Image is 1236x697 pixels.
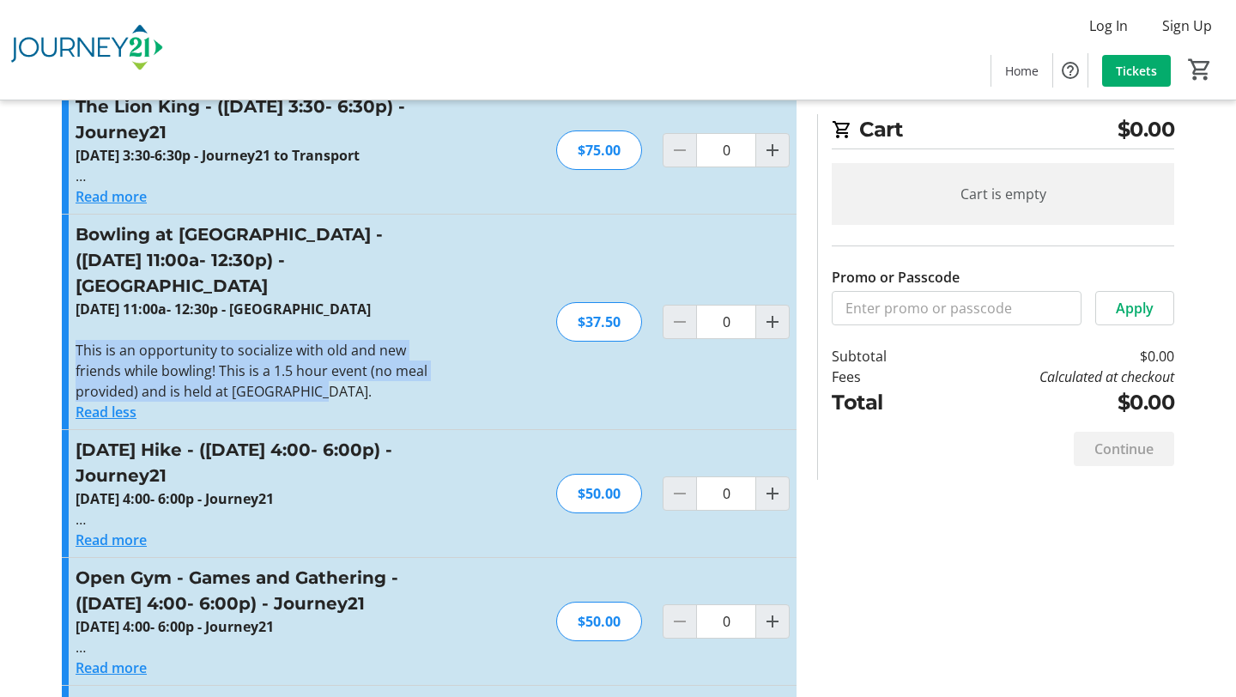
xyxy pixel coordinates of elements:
[832,367,931,387] td: Fees
[1118,114,1175,145] span: $0.00
[556,302,642,342] div: $37.50
[696,305,756,339] input: Bowling at Sussex - (October 5 - 11:00a- 12:30p) - Sussex Bowl Quantity
[931,346,1174,367] td: $0.00
[991,55,1052,87] a: Home
[556,474,642,513] div: $50.00
[832,291,1081,325] input: Enter promo or passcode
[76,146,360,165] strong: [DATE] 3:30-6:30p - Journey21 to Transport
[1148,12,1226,39] button: Sign Up
[1116,62,1157,80] span: Tickets
[696,604,756,639] input: Open Gym - Games and Gathering - (October 8 - 4:00- 6:00p) - Journey21 Quantity
[832,267,960,288] label: Promo or Passcode
[1116,298,1154,318] span: Apply
[556,130,642,170] div: $75.00
[931,367,1174,387] td: Calculated at checkout
[832,346,931,367] td: Subtotal
[756,605,789,638] button: Increment by one
[76,221,451,299] h3: Bowling at [GEOGRAPHIC_DATA] - ([DATE] 11:00a- 12:30p) - [GEOGRAPHIC_DATA]
[76,489,274,508] strong: [DATE] 4:00- 6:00p - Journey21
[76,186,147,207] button: Read more
[696,476,756,511] input: Halloween Hike - (October 6 - 4:00- 6:00p) - Journey21 Quantity
[696,133,756,167] input: The Lion King - (October 4 - 3:30- 6:30p) - Journey21 Quantity
[1075,12,1142,39] button: Log In
[1102,55,1171,87] a: Tickets
[76,402,136,422] button: Read less
[556,602,642,641] div: $50.00
[832,387,931,418] td: Total
[1089,15,1128,36] span: Log In
[1053,53,1088,88] button: Help
[1005,62,1039,80] span: Home
[76,94,451,145] h3: The Lion King - ([DATE] 3:30- 6:30p) - Journey21
[76,658,147,678] button: Read more
[76,340,451,402] p: This is an opportunity to socialize with old and new friends while bowling! This is a 1.5 hour ev...
[931,387,1174,418] td: $0.00
[76,530,147,550] button: Read more
[1095,291,1174,325] button: Apply
[76,300,371,318] strong: [DATE] 11:00a- 12:30p - [GEOGRAPHIC_DATA]
[1162,15,1212,36] span: Sign Up
[756,477,789,510] button: Increment by one
[832,163,1174,225] div: Cart is empty
[76,565,451,616] h3: Open Gym - Games and Gathering - ([DATE] 4:00- 6:00p) - Journey21
[76,437,451,488] h3: [DATE] Hike - ([DATE] 4:00- 6:00p) - Journey21
[76,617,274,636] strong: [DATE] 4:00- 6:00p - Journey21
[756,306,789,338] button: Increment by one
[832,114,1174,149] h2: Cart
[756,134,789,167] button: Increment by one
[1184,54,1215,85] button: Cart
[10,7,163,93] img: Journey21's Logo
